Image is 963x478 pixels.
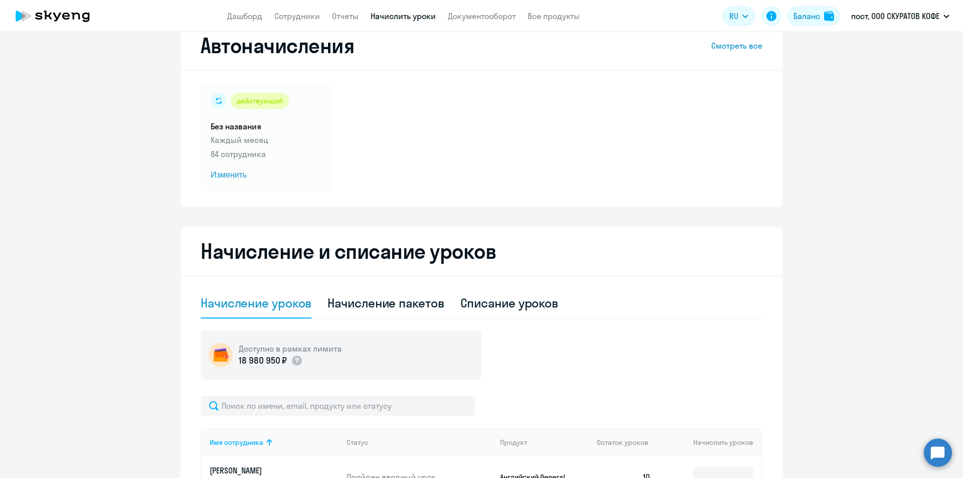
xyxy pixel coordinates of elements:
h5: Без названия [211,121,322,132]
img: wallet-circle.png [209,343,233,367]
a: Дашборд [227,11,262,21]
div: Баланс [793,10,820,22]
div: Продукт [500,438,589,447]
a: Начислить уроки [371,11,436,21]
div: Статус [347,438,368,447]
button: Балансbalance [787,6,840,26]
button: пост, ООО СКУРАТОВ КОФЕ [846,4,954,28]
div: действующий [231,93,289,109]
p: 84 сотрудника [211,148,322,160]
div: Продукт [500,438,527,447]
h2: Начисление и списание уроков [201,239,762,263]
img: balance [824,11,834,21]
input: Поиск по имени, email, продукту или статусу [201,396,475,416]
a: Документооборот [448,11,516,21]
div: Начисление пакетов [328,295,444,311]
a: Отчеты [332,11,359,21]
h5: Доступно в рамках лимита [239,343,342,354]
span: Остаток уроков [597,438,649,447]
h2: Автоначисления [201,34,354,58]
span: RU [729,10,738,22]
p: 18 980 950 ₽ [239,354,287,367]
a: Все продукты [528,11,580,21]
p: Каждый месяц [211,134,322,146]
th: Начислить уроков [659,429,761,456]
span: Изменить [211,169,322,181]
a: Сотрудники [274,11,320,21]
div: Статус [347,438,492,447]
a: Смотреть все [711,40,762,52]
div: Списание уроков [460,295,559,311]
p: пост, ООО СКУРАТОВ КОФЕ [851,10,939,22]
button: RU [722,6,755,26]
div: Начисление уроков [201,295,311,311]
div: Имя сотрудника [210,438,339,447]
div: Имя сотрудника [210,438,263,447]
div: Остаток уроков [597,438,659,447]
p: [PERSON_NAME] [210,465,322,476]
